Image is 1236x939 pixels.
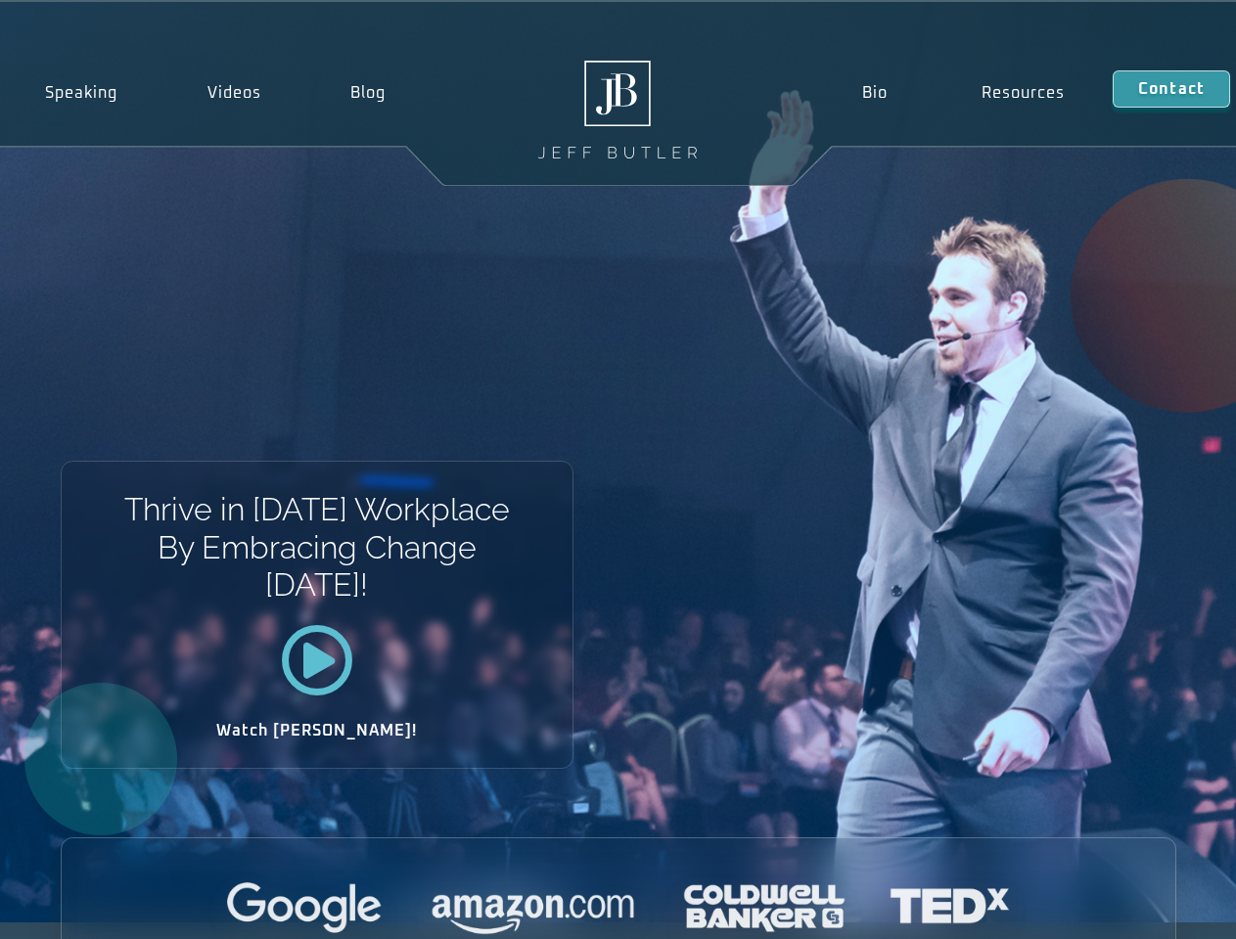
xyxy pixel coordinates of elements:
a: Bio [814,70,935,115]
span: Contact [1138,81,1205,97]
h1: Thrive in [DATE] Workplace By Embracing Change [DATE]! [122,491,511,604]
a: Contact [1113,70,1230,108]
a: Blog [305,70,431,115]
h2: Watch [PERSON_NAME]! [130,723,504,738]
a: Videos [162,70,306,115]
nav: Menu [814,70,1112,115]
a: Resources [935,70,1113,115]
